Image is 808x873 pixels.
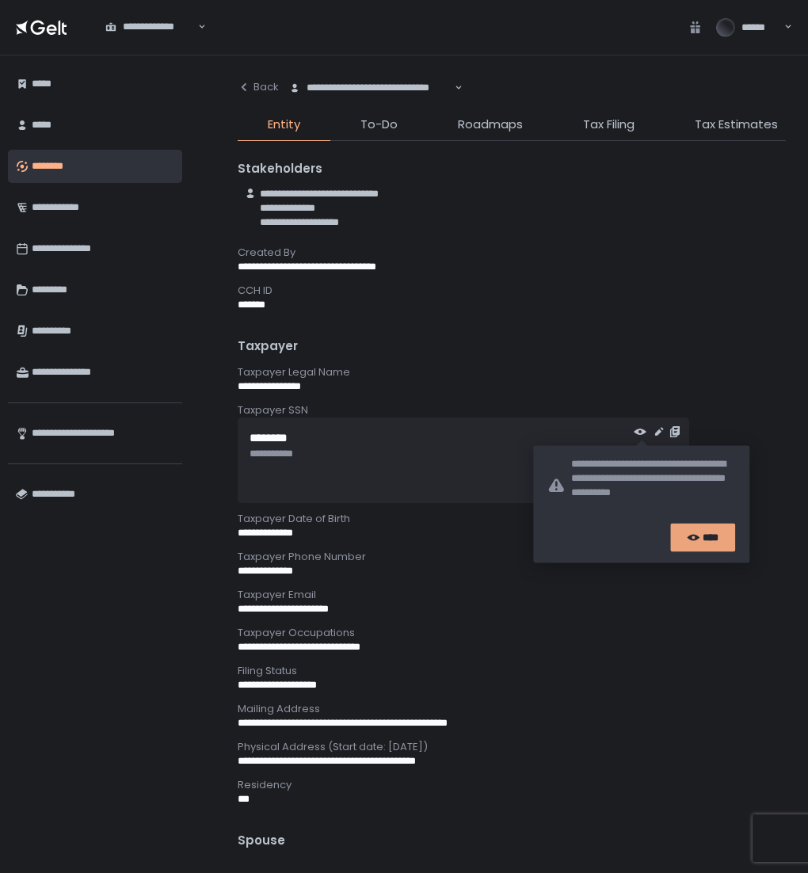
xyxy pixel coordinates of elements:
[238,626,786,640] div: Taxpayer Occupations
[238,740,786,754] div: Physical Address (Start date: [DATE])
[238,702,786,716] div: Mailing Address
[268,116,300,134] span: Entity
[238,337,786,356] div: Taxpayer
[238,284,786,298] div: CCH ID
[238,71,279,103] button: Back
[695,116,778,134] span: Tax Estimates
[95,10,206,44] div: Search for option
[238,550,786,564] div: Taxpayer Phone Number
[238,246,786,260] div: Created By
[238,832,786,850] div: Spouse
[238,80,279,94] div: Back
[452,80,452,96] input: Search for option
[360,116,398,134] span: To-Do
[238,588,786,602] div: Taxpayer Email
[583,116,635,134] span: Tax Filing
[238,160,786,178] div: Stakeholders
[238,778,786,792] div: Residency
[279,71,463,105] div: Search for option
[238,403,786,417] div: Taxpayer SSN
[238,365,786,379] div: Taxpayer Legal Name
[458,116,523,134] span: Roadmaps
[238,664,786,678] div: Filing Status
[238,512,786,526] div: Taxpayer Date of Birth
